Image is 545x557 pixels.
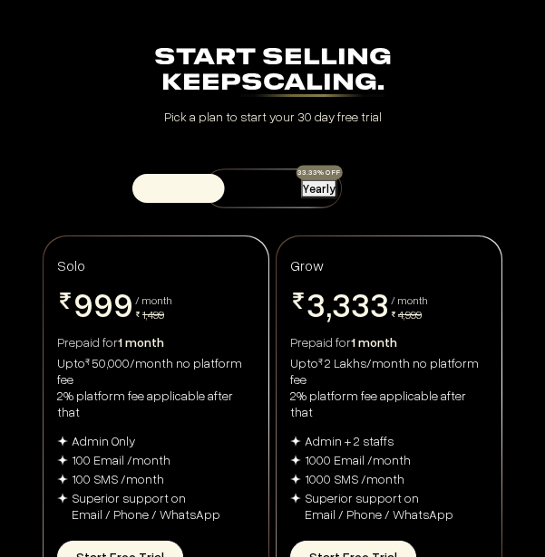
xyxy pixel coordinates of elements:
[72,433,135,449] div: Admin Only
[351,334,397,350] span: 1 month
[305,471,404,487] div: 1000 SMS /month
[73,286,133,330] span: 999
[391,312,396,317] img: pricing-rupee
[39,110,507,123] div: Pick a plan to start your 30 day free trial
[57,436,68,447] img: img
[57,355,256,420] div: Upto 50,000/month no platform fee 2% platform fee applicable after that
[318,355,323,367] sup: ₹
[398,308,422,322] span: 4,999
[57,256,85,274] span: Solo
[72,490,220,523] div: Superior support on Email / Phone / WhatsApp
[290,355,489,420] div: Upto 2 Lakhs/month no platform fee 2% platform fee applicable after that
[290,455,301,466] img: img
[301,179,336,197] button: Yearly
[57,455,68,466] img: img
[57,474,68,485] img: img
[57,293,73,309] img: pricing-rupee
[57,493,68,504] img: img
[39,45,507,97] div: Start Selling Keep
[290,474,301,485] img: img
[209,174,301,203] button: Monthly
[142,308,164,322] span: 1,499
[72,471,164,487] div: 100 SMS /month
[135,295,172,306] div: / month
[290,436,301,447] img: img
[290,256,324,274] span: Grow
[290,493,301,504] img: img
[305,490,453,523] div: Superior support on Email / Phone / WhatsApp
[85,355,90,367] sup: ₹
[391,295,428,306] div: / month
[290,293,307,309] img: pricing-rupee
[305,452,411,468] div: 1000 Email /month
[241,72,384,97] div: Scaling.
[307,286,389,330] span: 3,333
[118,334,164,350] span: 1 month
[296,165,342,179] div: 33.33% OFF
[72,452,170,468] div: 100 Email /month
[290,334,489,351] div: Prepaid for
[57,334,256,351] div: Prepaid for
[305,433,394,449] div: Admin + 2 staffs
[135,312,141,317] img: pricing-rupee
